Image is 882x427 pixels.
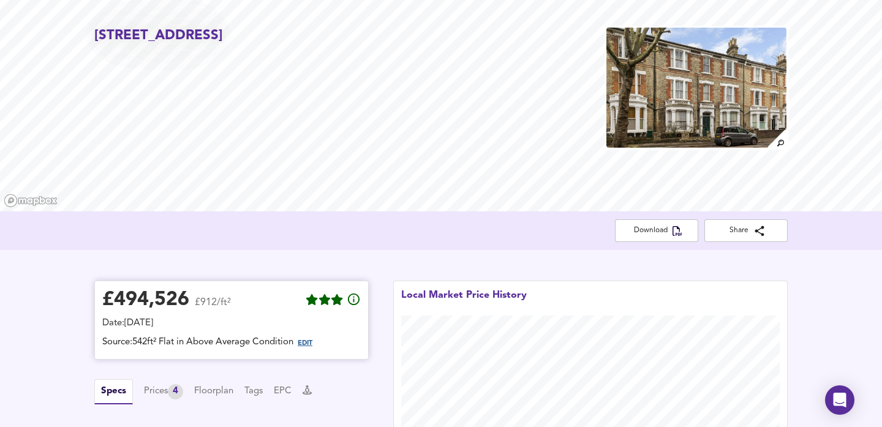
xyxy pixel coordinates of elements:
[194,385,233,398] button: Floorplan
[144,384,183,399] button: Prices4
[195,298,231,316] span: £912/ft²
[94,26,223,45] h2: [STREET_ADDRESS]
[102,317,361,330] div: Date: [DATE]
[704,219,788,242] button: Share
[168,384,183,399] div: 4
[298,340,312,347] span: EDIT
[625,224,688,237] span: Download
[825,385,854,415] div: Open Intercom Messenger
[244,385,263,398] button: Tags
[766,128,788,149] img: search
[274,385,292,398] button: EPC
[401,289,527,316] div: Local Market Price History
[144,384,183,399] div: Prices
[102,336,361,352] div: Source: 542ft² Flat in Above Average Condition
[605,26,788,149] img: property
[4,194,58,208] a: Mapbox homepage
[714,224,778,237] span: Share
[102,291,189,309] div: £ 494,526
[615,219,698,242] button: Download
[94,379,133,404] button: Specs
